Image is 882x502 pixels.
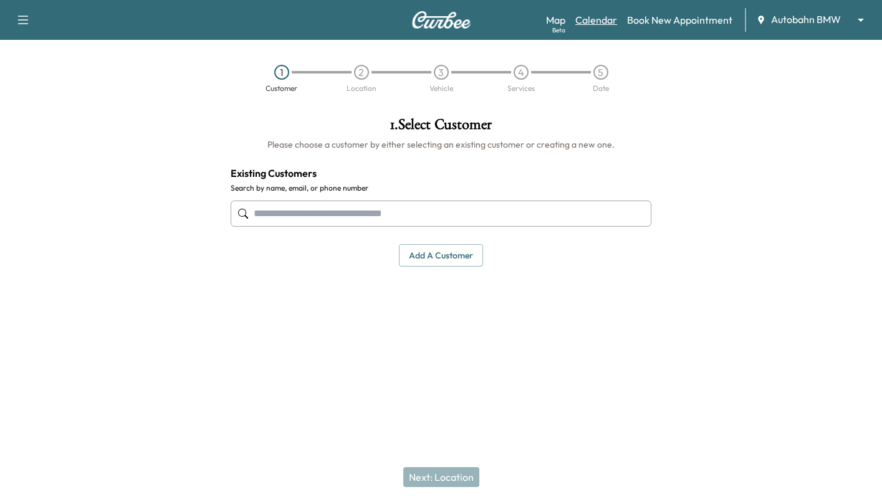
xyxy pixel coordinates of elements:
[507,85,535,92] div: Services
[552,26,565,35] div: Beta
[434,65,449,80] div: 3
[231,117,652,138] h1: 1 . Select Customer
[231,183,652,193] label: Search by name, email, or phone number
[347,85,376,92] div: Location
[546,12,565,27] a: MapBeta
[514,65,529,80] div: 4
[231,138,652,151] h6: Please choose a customer by either selecting an existing customer or creating a new one.
[231,166,652,181] h4: Existing Customers
[274,65,289,80] div: 1
[411,11,471,29] img: Curbee Logo
[575,12,617,27] a: Calendar
[627,12,732,27] a: Book New Appointment
[771,12,841,27] span: Autobahn BMW
[429,85,453,92] div: Vehicle
[593,65,608,80] div: 5
[266,85,297,92] div: Customer
[399,244,483,267] button: Add a customer
[354,65,369,80] div: 2
[593,85,609,92] div: Date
